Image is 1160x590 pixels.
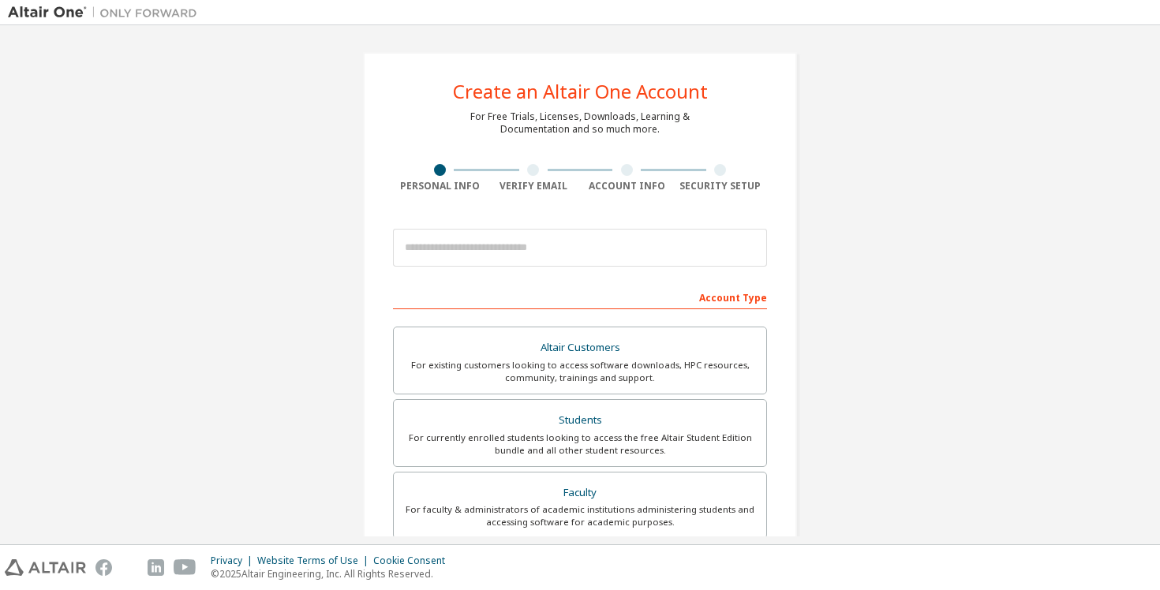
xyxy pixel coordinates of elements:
img: linkedin.svg [148,559,164,576]
div: Account Info [580,180,674,192]
div: Website Terms of Use [257,555,373,567]
img: facebook.svg [95,559,112,576]
div: For existing customers looking to access software downloads, HPC resources, community, trainings ... [403,359,757,384]
div: Cookie Consent [373,555,455,567]
div: Personal Info [393,180,487,192]
img: youtube.svg [174,559,196,576]
p: © 2025 Altair Engineering, Inc. All Rights Reserved. [211,567,455,581]
div: Account Type [393,284,767,309]
div: For currently enrolled students looking to access the free Altair Student Edition bundle and all ... [403,431,757,457]
div: Faculty [403,482,757,504]
div: For faculty & administrators of academic institutions administering students and accessing softwa... [403,503,757,528]
img: altair_logo.svg [5,559,86,576]
div: Verify Email [487,180,581,192]
div: Altair Customers [403,337,757,359]
div: For Free Trials, Licenses, Downloads, Learning & Documentation and so much more. [470,110,690,136]
div: Privacy [211,555,257,567]
div: Security Setup [674,180,768,192]
div: Create an Altair One Account [453,82,708,101]
img: Altair One [8,5,205,21]
div: Students [403,409,757,431]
